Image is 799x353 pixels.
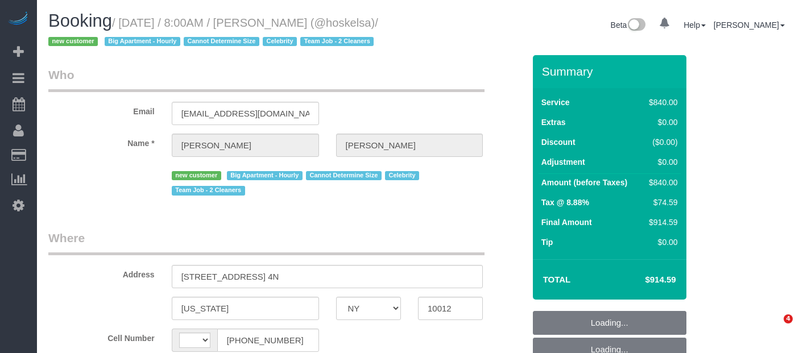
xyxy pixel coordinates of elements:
span: Team Job - 2 Cleaners [172,186,245,195]
input: Cell Number [217,329,319,352]
div: $74.59 [644,197,677,208]
span: new customer [48,37,98,46]
a: Beta [611,20,646,30]
div: $914.59 [644,217,677,228]
img: Automaid Logo [7,11,30,27]
input: City [172,297,319,320]
input: Last Name [336,134,483,157]
strong: Total [543,275,571,284]
label: Service [541,97,570,108]
span: Booking [48,11,112,31]
small: / [DATE] / 8:00AM / [PERSON_NAME] (@hoskelsa) [48,16,378,48]
input: Zip Code [418,297,483,320]
label: Cell Number [40,329,163,344]
span: Celebrity [263,37,297,46]
label: Adjustment [541,156,585,168]
a: [PERSON_NAME] [714,20,785,30]
label: Tip [541,236,553,248]
h3: Summary [542,65,681,78]
legend: Who [48,67,485,92]
label: Address [40,265,163,280]
span: / [48,16,378,48]
span: new customer [172,171,221,180]
div: ($0.00) [644,136,677,148]
label: Amount (before Taxes) [541,177,627,188]
input: First Name [172,134,319,157]
label: Email [40,102,163,117]
span: Cannot Determine Size [306,171,382,180]
h4: $914.59 [611,275,676,285]
div: $840.00 [644,177,677,188]
span: Cannot Determine Size [184,37,259,46]
span: Big Apartment - Hourly [227,171,303,180]
label: Tax @ 8.88% [541,197,589,208]
a: Help [684,20,706,30]
label: Name * [40,134,163,149]
legend: Where [48,230,485,255]
label: Extras [541,117,566,128]
label: Final Amount [541,217,592,228]
span: Celebrity [385,171,419,180]
input: Email [172,102,319,125]
div: $0.00 [644,236,677,248]
div: $0.00 [644,117,677,128]
label: Discount [541,136,576,148]
div: $840.00 [644,97,677,108]
span: 4 [784,314,793,323]
div: $0.00 [644,156,677,168]
span: Team Job - 2 Cleaners [300,37,374,46]
span: Big Apartment - Hourly [105,37,180,46]
iframe: Intercom live chat [760,314,788,342]
img: New interface [627,18,645,33]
